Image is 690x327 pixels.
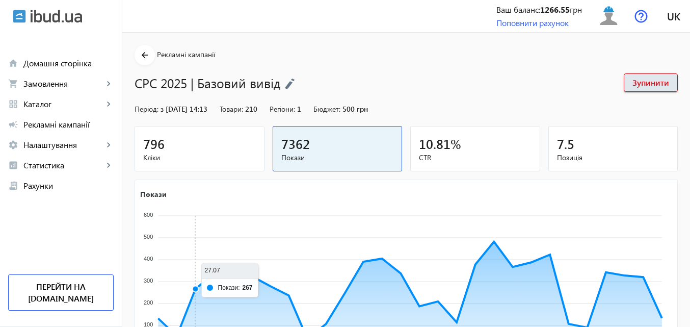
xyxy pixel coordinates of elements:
[157,49,215,59] span: Рекламні кампанії
[313,104,340,114] span: Бюджет:
[281,153,394,163] span: Покази
[23,58,114,68] span: Домашня сторінка
[8,79,18,89] mat-icon: shopping_cart
[144,256,153,262] tspan: 400
[144,278,153,284] tspan: 300
[8,119,18,130] mat-icon: campaign
[496,17,569,28] a: Поповнити рахунок
[496,4,582,15] div: Ваш баланс: грн
[342,104,368,114] span: 500 грн
[281,135,310,152] span: 7362
[270,104,295,114] span: Регіони:
[103,79,114,89] mat-icon: keyboard_arrow_right
[632,77,669,88] span: Зупинити
[13,10,26,23] img: ibud.svg
[8,140,18,150] mat-icon: settings
[144,299,153,306] tspan: 200
[166,104,207,114] span: [DATE] 14:13
[135,104,164,114] span: Період: з
[8,160,18,170] mat-icon: analytics
[143,153,256,163] span: Кліки
[143,135,165,152] span: 796
[450,135,461,152] span: %
[31,10,82,23] img: ibud_text.svg
[297,104,301,114] span: 1
[103,99,114,109] mat-icon: keyboard_arrow_right
[139,49,151,62] mat-icon: arrow_back
[144,234,153,240] tspan: 500
[8,274,114,311] a: Перейти на [DOMAIN_NAME]
[23,99,103,109] span: Каталог
[103,140,114,150] mat-icon: keyboard_arrow_right
[140,189,167,198] text: Покази
[144,212,153,218] tspan: 600
[220,104,243,114] span: Товари:
[8,181,18,191] mat-icon: receipt_long
[23,119,114,130] span: Рекламні кампанії
[634,10,648,23] img: help.svg
[23,79,103,89] span: Замовлення
[135,74,614,92] h1: CPC 2025 | Базовий вивід
[23,181,114,191] span: Рахунки
[419,153,532,163] span: CTR
[557,153,670,163] span: Позиція
[597,5,620,28] img: user.svg
[23,160,103,170] span: Статистика
[103,160,114,170] mat-icon: keyboard_arrow_right
[8,58,18,68] mat-icon: home
[419,135,450,152] span: 10.81
[624,73,678,92] button: Зупинити
[667,10,680,22] span: uk
[23,140,103,150] span: Налаштування
[8,99,18,109] mat-icon: grid_view
[540,4,570,15] b: 1266.55
[557,135,574,152] span: 7.5
[245,104,257,114] span: 210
